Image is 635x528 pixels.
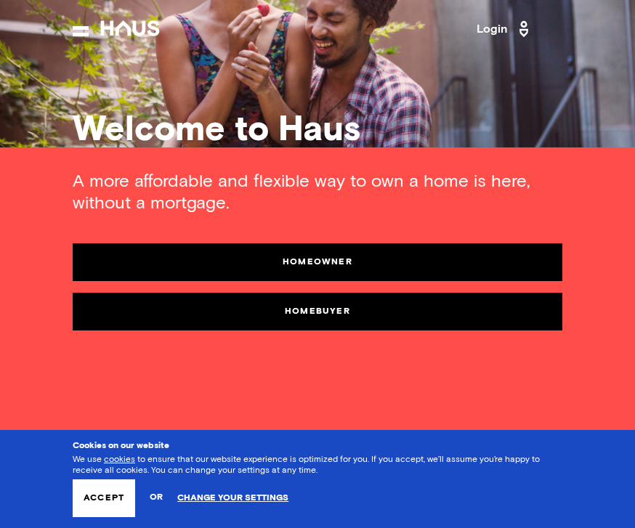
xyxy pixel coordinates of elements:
[150,485,163,511] span: or
[73,479,135,517] button: Accept
[177,493,288,503] a: Change your settings
[104,455,135,464] a: cookies
[73,243,562,281] a: Homeowner
[73,441,562,451] h3: Cookies on our website
[73,113,562,147] div: Welcome to Haus
[73,171,562,214] div: A more affordable and flexible way to own a home is here, without a mortgage.
[73,293,562,330] a: Homebuyer
[73,455,540,474] span: We use to ensure that our website experience is optimized for you. If you accept, we’ll assume yo...
[477,17,533,41] a: Login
